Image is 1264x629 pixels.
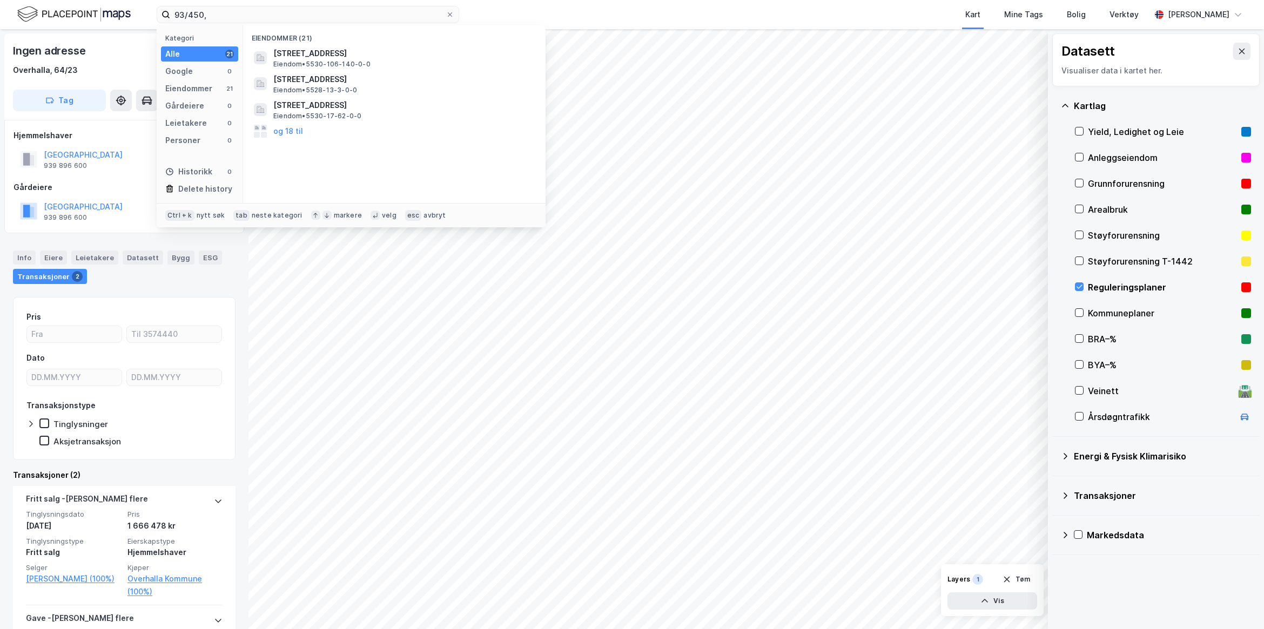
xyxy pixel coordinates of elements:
[13,251,36,265] div: Info
[53,436,121,447] div: Aksjetransaksjon
[273,60,371,69] span: Eiendom • 5530-106-140-0-0
[1074,450,1251,463] div: Energi & Fysisk Klimarisiko
[26,546,121,559] div: Fritt salg
[1074,489,1251,502] div: Transaksjoner
[44,213,87,222] div: 939 896 600
[334,211,362,220] div: markere
[123,251,163,265] div: Datasett
[26,563,121,572] span: Selger
[233,210,250,221] div: tab
[1168,8,1229,21] div: [PERSON_NAME]
[26,351,45,364] div: Dato
[1004,8,1043,21] div: Mine Tags
[53,419,108,429] div: Tinglysninger
[273,125,303,138] button: og 18 til
[996,571,1037,588] button: Tøm
[13,90,106,111] button: Tag
[167,251,194,265] div: Bygg
[13,64,78,77] div: Overhalla, 64/23
[199,251,222,265] div: ESG
[273,99,533,112] span: [STREET_ADDRESS]
[1088,177,1237,190] div: Grunnforurensning
[165,134,200,147] div: Personer
[225,84,234,93] div: 21
[405,210,422,221] div: esc
[1088,229,1237,242] div: Støyforurensning
[17,5,131,24] img: logo.f888ab2527a4732fd821a326f86c7f29.svg
[225,167,234,176] div: 0
[170,6,446,23] input: Søk på adresse, matrikkel, gårdeiere, leietakere eller personer
[14,129,235,142] div: Hjemmelshaver
[165,65,193,78] div: Google
[26,537,121,546] span: Tinglysningstype
[127,369,221,385] input: DD.MM.YYYY
[165,99,204,112] div: Gårdeiere
[1067,8,1086,21] div: Bolig
[26,310,41,323] div: Pris
[26,572,121,585] a: [PERSON_NAME] (100%)
[72,271,83,282] div: 2
[127,563,223,572] span: Kjøper
[127,326,221,342] input: Til 3574440
[1088,281,1237,294] div: Reguleringsplaner
[225,102,234,110] div: 0
[273,112,361,120] span: Eiendom • 5530-17-62-0-0
[1061,43,1115,60] div: Datasett
[165,48,180,60] div: Alle
[1088,333,1237,346] div: BRA–%
[225,119,234,127] div: 0
[1210,577,1264,629] iframe: Chat Widget
[273,47,533,60] span: [STREET_ADDRESS]
[165,34,238,42] div: Kategori
[26,399,96,412] div: Transaksjonstype
[972,574,983,585] div: 1
[1088,410,1234,423] div: Årsdøgntrafikk
[1088,384,1234,397] div: Veinett
[947,592,1037,610] button: Vis
[1074,99,1251,112] div: Kartlag
[26,492,148,510] div: Fritt salg - [PERSON_NAME] flere
[1061,64,1250,77] div: Visualiser data i kartet her.
[382,211,396,220] div: velg
[965,8,980,21] div: Kart
[1088,151,1237,164] div: Anleggseiendom
[44,161,87,170] div: 939 896 600
[165,210,194,221] div: Ctrl + k
[165,165,212,178] div: Historikk
[1087,529,1251,542] div: Markedsdata
[1088,255,1237,268] div: Støyforurensning T-1442
[1088,203,1237,216] div: Arealbruk
[165,82,212,95] div: Eiendommer
[252,211,302,220] div: neste kategori
[197,211,225,220] div: nytt søk
[127,537,223,546] span: Eierskapstype
[225,136,234,145] div: 0
[1110,8,1139,21] div: Verktøy
[127,510,223,519] span: Pris
[273,73,533,86] span: [STREET_ADDRESS]
[178,182,232,195] div: Delete history
[947,575,970,584] div: Layers
[13,469,236,482] div: Transaksjoner (2)
[127,546,223,559] div: Hjemmelshaver
[26,612,134,629] div: Gave - [PERSON_NAME] flere
[26,519,121,532] div: [DATE]
[1210,577,1264,629] div: Kontrollprogram for chat
[225,50,234,58] div: 21
[127,572,223,598] a: Overhalla Kommune (100%)
[13,42,88,59] div: Ingen adresse
[13,269,87,284] div: Transaksjoner
[243,25,546,45] div: Eiendommer (21)
[14,181,235,194] div: Gårdeiere
[27,326,122,342] input: Fra
[1088,307,1237,320] div: Kommuneplaner
[1238,384,1252,398] div: 🛣️
[26,510,121,519] span: Tinglysningsdato
[273,86,357,94] span: Eiendom • 5528-13-3-0-0
[127,519,223,532] div: 1 666 478 kr
[165,117,207,130] div: Leietakere
[423,211,446,220] div: avbryt
[225,67,234,76] div: 0
[71,251,118,265] div: Leietakere
[40,251,67,265] div: Eiere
